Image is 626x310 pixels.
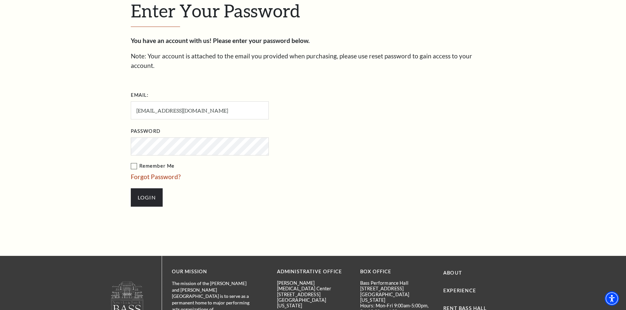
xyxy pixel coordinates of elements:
[360,292,433,303] p: [GEOGRAPHIC_DATA][US_STATE]
[277,280,350,292] p: [PERSON_NAME][MEDICAL_DATA] Center
[360,268,433,276] p: BOX OFFICE
[131,127,160,135] label: Password
[131,52,496,70] p: Note: Your account is attached to the email you provided when purchasing, please use reset passwo...
[131,101,269,119] input: Required
[443,288,476,293] a: Experience
[131,173,181,180] a: Forgot Password?
[131,37,212,44] strong: You have an account with us!
[443,270,462,276] a: About
[131,162,335,170] label: Remember Me
[360,280,433,286] p: Bass Performance Hall
[605,291,619,306] div: Accessibility Menu
[172,268,254,276] p: OUR MISSION
[277,297,350,309] p: [GEOGRAPHIC_DATA][US_STATE]
[277,268,350,276] p: Administrative Office
[131,91,149,99] label: Email:
[131,188,163,207] input: Submit button
[213,37,310,44] strong: Please enter your password below.
[277,292,350,297] p: [STREET_ADDRESS]
[360,286,433,291] p: [STREET_ADDRESS]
